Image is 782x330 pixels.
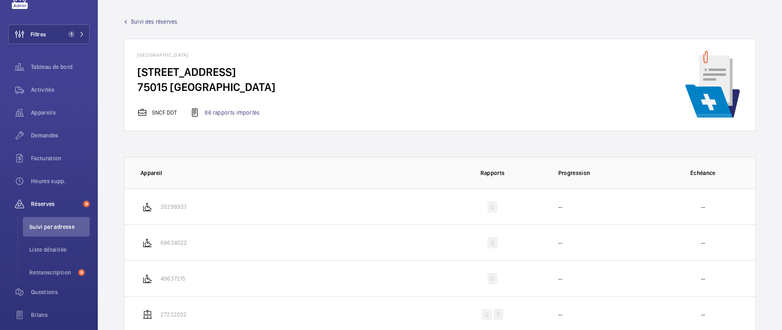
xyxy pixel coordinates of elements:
img: platform_lift.svg [143,274,152,283]
span: Liste détaillée [29,246,90,254]
p: -- [701,275,705,283]
span: Bilans [31,311,90,319]
span: Facturation [31,154,90,162]
p: 35298937 [161,203,187,211]
p: -- [558,239,562,247]
p: 27232032 [161,310,187,319]
span: Réserves [31,200,80,208]
img: platform_lift.svg [143,238,152,248]
div: 86 rapports importés [190,108,260,117]
p: Appareil [141,169,440,177]
span: Filtres [31,30,46,38]
span: Suivi des réserves [131,18,177,26]
p: -- [701,310,705,319]
div: P [493,309,503,320]
span: Questions [31,288,90,296]
p: -- [558,203,562,211]
div: Q [487,201,498,213]
span: 1 [68,31,75,38]
span: Heures supp. [31,177,90,185]
img: elevator.svg [143,310,152,319]
p: Échéance [656,169,750,177]
p: Progression [558,169,650,177]
button: Filtres1 [8,24,90,44]
span: 9 [83,201,90,207]
span: Demandes [31,131,90,140]
p: 49637215 [161,275,185,283]
div: Q [482,309,492,320]
div: Q [487,237,498,248]
p: -- [558,310,562,319]
p: -- [701,203,705,211]
h4: [GEOGRAPHIC_DATA] [137,52,275,64]
img: platform_lift.svg [143,202,152,212]
p: Rapports [446,169,540,177]
span: Tableau de bord [31,63,90,71]
span: 9 [78,269,85,276]
div: SNCF DOT [137,108,177,117]
div: Q [487,273,498,284]
p: -- [558,275,562,283]
h4: [STREET_ADDRESS] 75015 [GEOGRAPHIC_DATA] [137,64,275,95]
span: Retranscription [29,268,75,277]
p: -- [701,239,705,247]
span: Suivi par adresse [29,223,90,231]
p: 68634022 [161,239,187,247]
span: Appareils [31,109,90,117]
span: Activités [31,86,90,94]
